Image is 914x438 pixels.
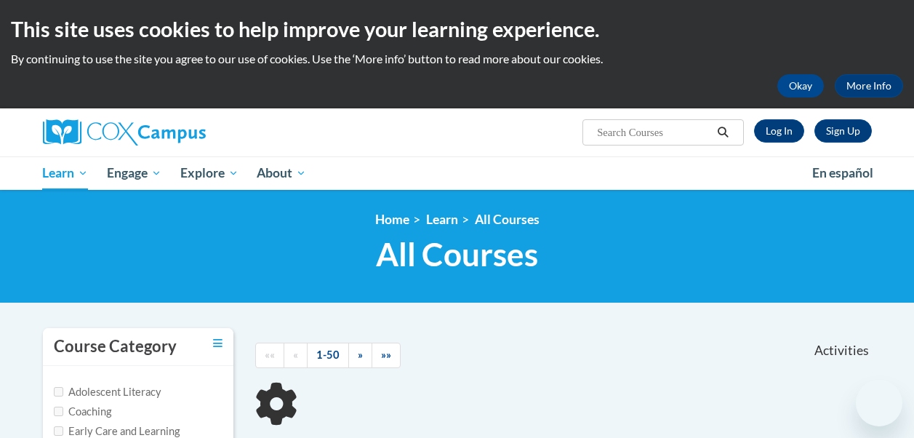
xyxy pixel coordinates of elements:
[856,380,902,426] iframe: Button to launch messaging window
[716,127,729,138] i: 
[33,156,98,190] a: Learn
[754,119,804,143] a: Log In
[777,74,824,97] button: Okay
[596,124,712,141] input: Search Courses
[54,407,63,416] input: Checkbox for Options
[54,335,177,358] h3: Course Category
[54,426,63,436] input: Checkbox for Options
[43,119,305,146] a: Cox Campus
[171,156,248,190] a: Explore
[97,156,171,190] a: Engage
[835,74,903,97] a: More Info
[213,335,223,351] a: Toggle collapse
[381,349,391,361] span: »»
[54,387,63,397] input: Checkbox for Options
[307,343,349,368] a: 1-50
[812,165,873,180] span: En español
[376,235,538,274] span: All Courses
[814,119,872,143] a: Register
[255,343,284,368] a: Begining
[265,349,275,361] span: ««
[284,343,308,368] a: Previous
[107,164,161,182] span: Engage
[32,156,883,190] div: Main menu
[180,164,238,182] span: Explore
[257,164,306,182] span: About
[43,119,206,146] img: Cox Campus
[54,384,161,400] label: Adolescent Literacy
[372,343,401,368] a: End
[358,349,363,361] span: »
[54,404,111,420] label: Coaching
[712,124,734,141] button: Search
[293,349,298,361] span: «
[11,51,903,67] p: By continuing to use the site you agree to our use of cookies. Use the ‘More info’ button to read...
[11,15,903,44] h2: This site uses cookies to help improve your learning experience.
[247,156,316,190] a: About
[803,158,883,188] a: En español
[475,212,540,227] a: All Courses
[375,212,409,227] a: Home
[426,212,458,227] a: Learn
[42,164,88,182] span: Learn
[348,343,372,368] a: Next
